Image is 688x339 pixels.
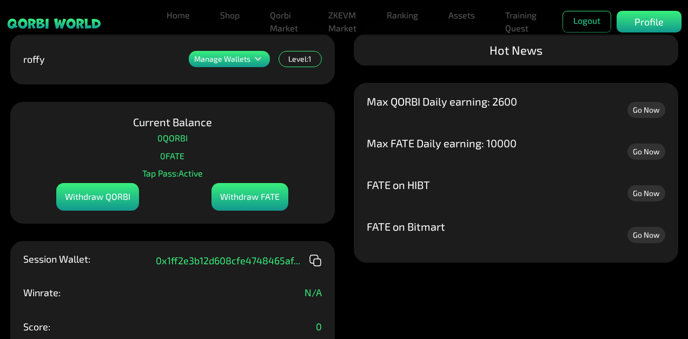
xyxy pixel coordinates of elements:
[160,148,184,164] p: 0 FATE
[627,185,665,201] a: Go Now
[324,4,361,39] a: ZKEVM Market
[162,4,194,26] a: Home
[501,4,541,39] a: Training Quest
[627,227,665,243] a: Go Now
[216,4,244,26] a: Shop
[367,138,517,148] p: Max FATE Daily earning: 10000
[627,144,665,160] a: Go Now
[634,15,664,29] p: Profile
[23,322,50,331] p: Score:
[354,34,678,66] div: Hot News
[142,165,203,181] p: Tap Pass: Active
[563,11,611,32] button: Logout
[627,102,665,118] a: Go Now
[23,54,45,64] p: roffy
[56,183,139,211] div: Withdraw QORBI
[316,322,322,331] p: 0
[23,288,61,297] p: Winrate:
[6,17,102,30] img: sticky brand-logo
[367,96,517,107] p: Max QORBI Daily earning: 2600
[133,115,212,129] p: Current Balance
[382,4,422,26] a: Ranking
[211,183,288,211] div: Withdraw FATE
[266,4,302,39] a: Qorbi Market
[156,254,322,267] div: 0x1ff2e3b12d608cfe4748465af ...
[305,288,322,297] p: N/A
[194,55,250,63] p: Manage Wallets
[23,254,90,264] p: Session Wallet:
[367,221,445,232] p: FATE on Bitmart
[279,51,322,67] div: Level: 1
[367,179,430,190] p: FATE on HIBT
[157,130,188,146] p: 0 QORBI
[444,4,479,26] a: Assets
